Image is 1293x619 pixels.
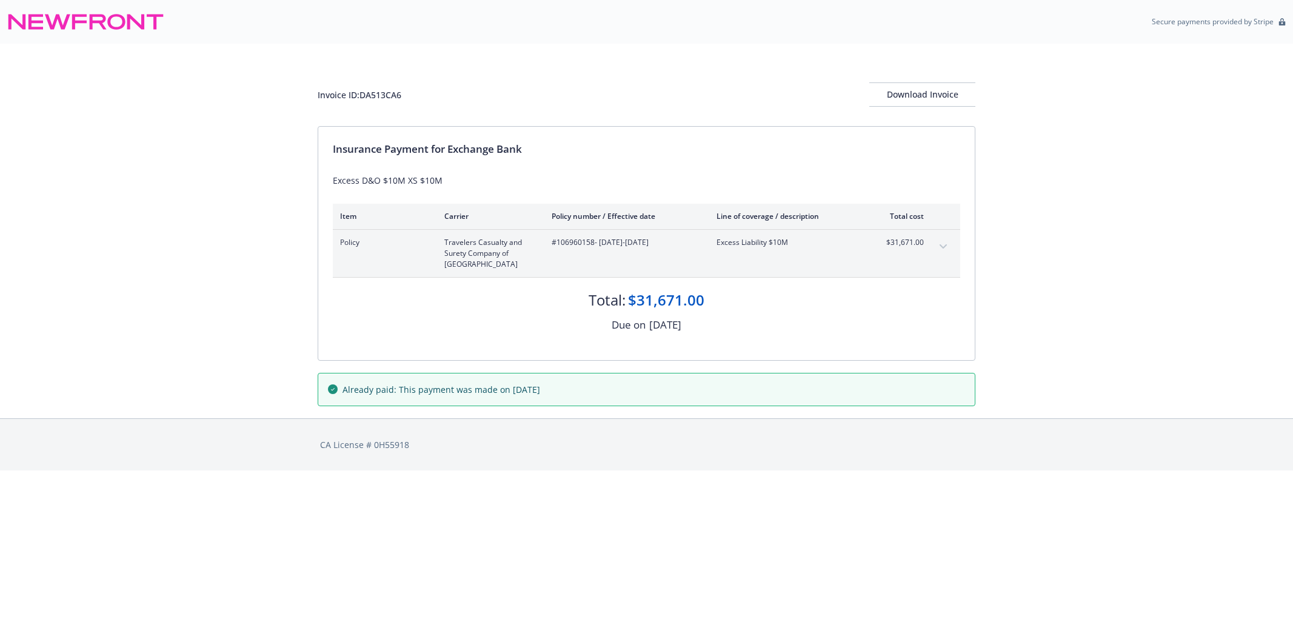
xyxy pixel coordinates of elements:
[552,211,697,221] div: Policy number / Effective date
[333,174,960,187] div: Excess D&O $10M XS $10M
[340,211,425,221] div: Item
[444,237,532,270] span: Travelers Casualty and Surety Company of [GEOGRAPHIC_DATA]
[612,317,646,333] div: Due on
[717,211,859,221] div: Line of coverage / description
[869,83,975,106] div: Download Invoice
[318,89,401,101] div: Invoice ID: DA513CA6
[320,438,973,451] div: CA License # 0H55918
[869,82,975,107] button: Download Invoice
[717,237,859,248] span: Excess Liability $10M
[878,237,924,248] span: $31,671.00
[340,237,425,248] span: Policy
[552,237,697,248] span: #106960158 - [DATE]-[DATE]
[878,211,924,221] div: Total cost
[444,211,532,221] div: Carrier
[1152,16,1274,27] p: Secure payments provided by Stripe
[649,317,681,333] div: [DATE]
[333,230,960,277] div: PolicyTravelers Casualty and Surety Company of [GEOGRAPHIC_DATA]#106960158- [DATE]-[DATE]Excess L...
[934,237,953,256] button: expand content
[333,141,960,157] div: Insurance Payment for Exchange Bank
[589,290,626,310] div: Total:
[628,290,704,310] div: $31,671.00
[342,383,540,396] span: Already paid: This payment was made on [DATE]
